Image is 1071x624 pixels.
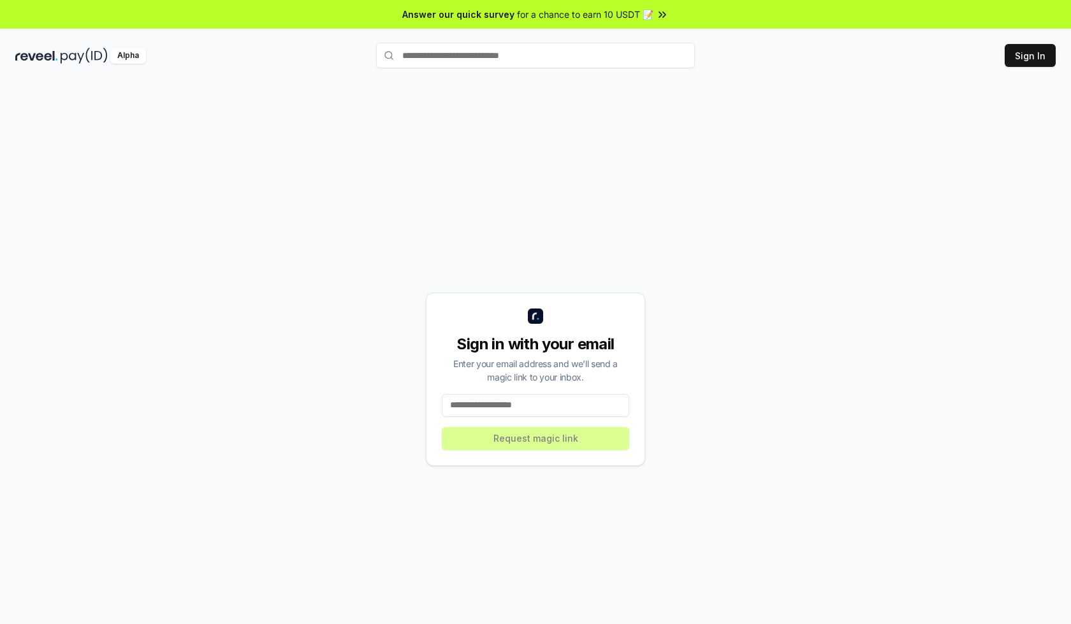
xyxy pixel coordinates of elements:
[61,48,108,64] img: pay_id
[442,334,629,354] div: Sign in with your email
[517,8,653,21] span: for a chance to earn 10 USDT 📝
[110,48,146,64] div: Alpha
[442,357,629,384] div: Enter your email address and we’ll send a magic link to your inbox.
[402,8,514,21] span: Answer our quick survey
[15,48,58,64] img: reveel_dark
[528,308,543,324] img: logo_small
[1005,44,1056,67] button: Sign In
